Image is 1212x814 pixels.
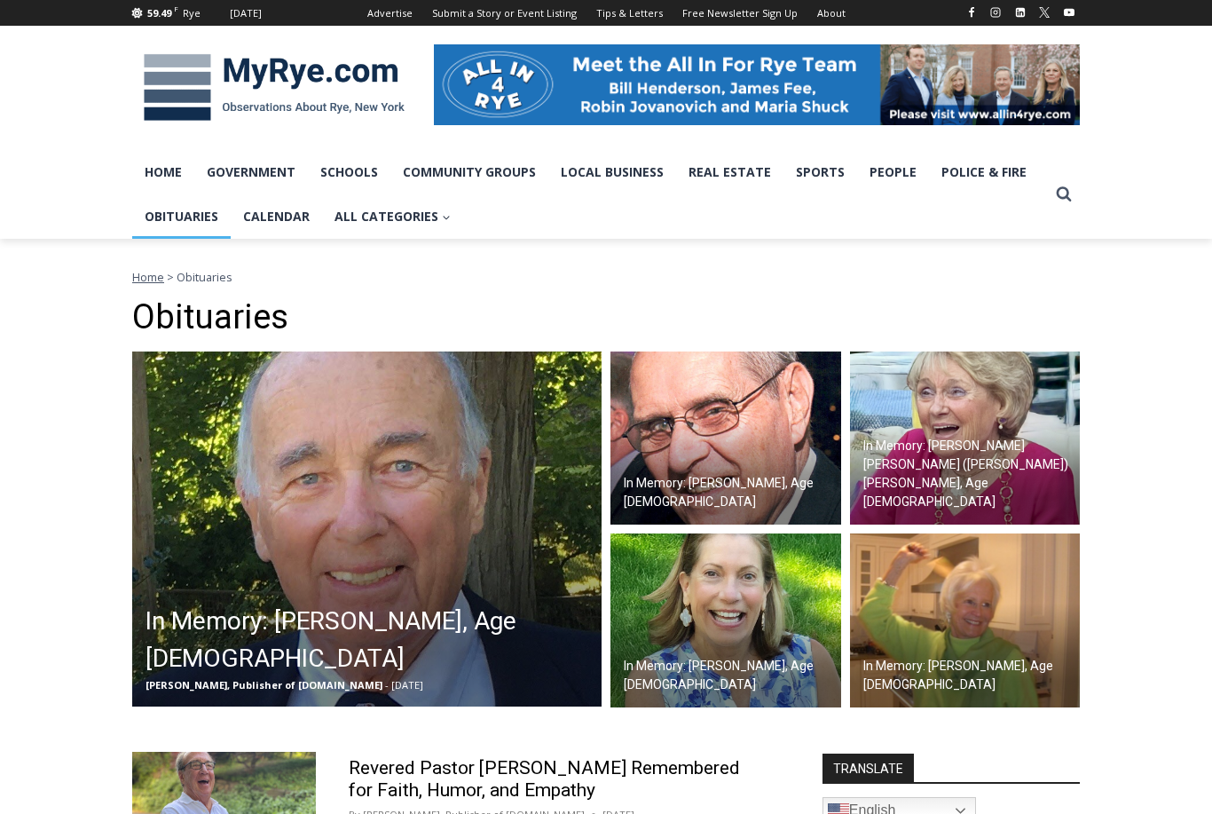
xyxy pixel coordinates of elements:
[132,297,1080,338] h1: Obituaries
[610,352,841,526] img: Obituary - Donald J. Demas
[147,6,171,20] span: 59.49
[132,269,164,285] a: Home
[863,657,1076,694] h2: In Memory: [PERSON_NAME], Age [DEMOGRAPHIC_DATA]
[194,150,308,194] a: Government
[610,352,841,526] a: In Memory: [PERSON_NAME], Age [DEMOGRAPHIC_DATA]
[850,352,1081,526] img: Obituary - Maureen Catherine Devlin Koecheler
[624,657,837,694] h2: In Memory: [PERSON_NAME], Age [DEMOGRAPHIC_DATA]
[610,533,841,707] a: In Memory: [PERSON_NAME], Age [DEMOGRAPHIC_DATA]
[231,194,322,239] a: Calendar
[624,474,837,511] h2: In Memory: [PERSON_NAME], Age [DEMOGRAPHIC_DATA]
[146,603,597,677] h2: In Memory: [PERSON_NAME], Age [DEMOGRAPHIC_DATA]
[132,268,1080,286] nav: Breadcrumbs
[334,207,451,226] span: All Categories
[1059,2,1080,23] a: YouTube
[177,269,232,285] span: Obituaries
[308,150,390,194] a: Schools
[676,150,783,194] a: Real Estate
[783,150,857,194] a: Sports
[850,352,1081,526] a: In Memory: [PERSON_NAME] [PERSON_NAME] ([PERSON_NAME]) [PERSON_NAME], Age [DEMOGRAPHIC_DATA]
[132,150,194,194] a: Home
[1010,2,1031,23] a: Linkedin
[146,678,382,692] span: [PERSON_NAME], Publisher of [DOMAIN_NAME]
[863,437,1076,511] h2: In Memory: [PERSON_NAME] [PERSON_NAME] ([PERSON_NAME]) [PERSON_NAME], Age [DEMOGRAPHIC_DATA]
[132,352,602,707] a: In Memory: [PERSON_NAME], Age [DEMOGRAPHIC_DATA] [PERSON_NAME], Publisher of [DOMAIN_NAME] - [DATE]
[857,150,929,194] a: People
[390,150,548,194] a: Community Groups
[929,150,1039,194] a: Police & Fire
[548,150,676,194] a: Local Business
[961,2,982,23] a: Facebook
[322,194,463,239] a: All Categories
[385,678,389,692] span: -
[610,533,841,707] img: Obituary - Maryanne Bardwil Lynch IMG_5518
[167,269,174,285] span: >
[132,352,602,707] img: Obituary - Richard Allen Hynson
[132,42,416,134] img: MyRye.com
[132,194,231,239] a: Obituaries
[349,757,740,801] a: Revered Pastor [PERSON_NAME] Remembered for Faith, Humor, and Empathy
[850,533,1081,707] img: Obituary - Barbara defrondeville
[132,150,1048,240] nav: Primary Navigation
[183,5,201,21] div: Rye
[822,754,914,782] strong: TRANSLATE
[174,4,178,13] span: F
[230,5,262,21] div: [DATE]
[1048,178,1080,210] button: View Search Form
[985,2,1006,23] a: Instagram
[850,533,1081,707] a: In Memory: [PERSON_NAME], Age [DEMOGRAPHIC_DATA]
[391,678,423,692] span: [DATE]
[1034,2,1055,23] a: X
[434,44,1080,124] img: All in for Rye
